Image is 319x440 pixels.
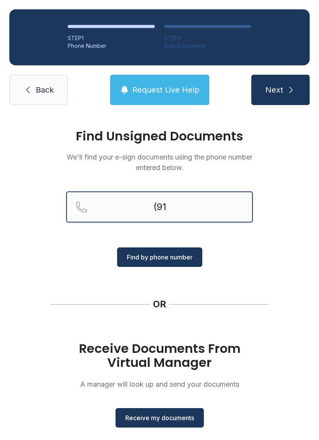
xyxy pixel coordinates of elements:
div: STEP 2 [164,34,251,42]
div: STEP 1 [68,34,155,42]
input: Reservation phone number [66,191,253,223]
div: OR [153,298,166,310]
div: Phone Number [68,42,155,50]
h1: Receive Documents From Virtual Manager [66,342,253,370]
span: Receive my documents [125,413,194,422]
span: Request Live Help [132,84,200,95]
span: Back [36,84,54,95]
h1: Find Unsigned Documents [66,130,253,142]
span: Find by phone number [127,252,193,262]
p: We'll find your e-sign documents using the phone number entered below. [66,152,253,173]
span: Next [265,84,283,95]
p: A manager will look up and send your documents [66,379,253,389]
div: Sign Documents [164,42,251,50]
